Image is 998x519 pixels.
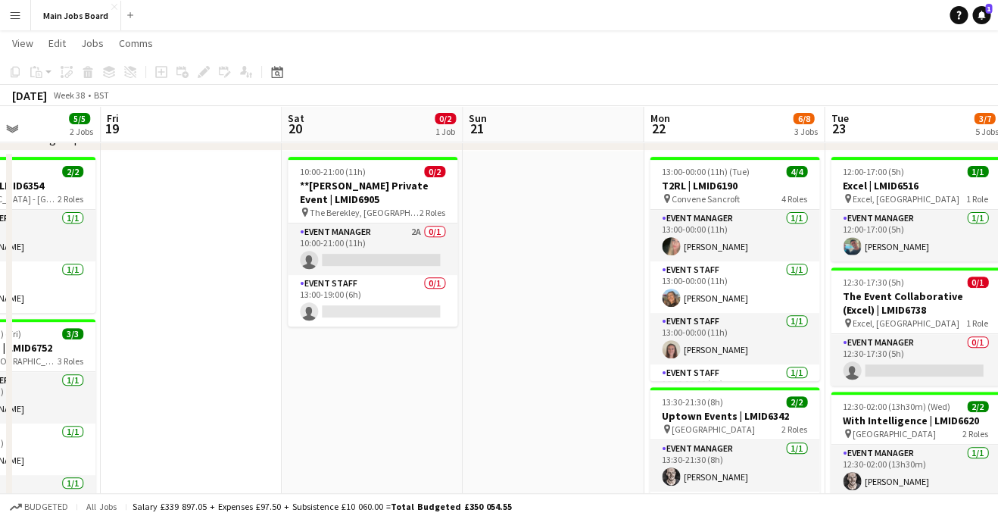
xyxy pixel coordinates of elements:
span: 23 [828,120,848,137]
span: 2 Roles [781,424,807,435]
span: 13:30-21:30 (8h) [662,396,723,408]
span: [GEOGRAPHIC_DATA] [672,424,755,435]
app-card-role: Event Staff1/116:00-22:00 (6h) [650,364,819,416]
span: 12:30-02:00 (13h30m) (Wed) [843,401,950,412]
span: 21 [466,120,487,137]
div: BST [94,89,109,101]
span: All jobs [83,501,120,512]
a: 1 [972,6,990,24]
span: 6/8 [793,113,814,124]
div: [DATE] [12,88,47,103]
a: Comms [113,33,159,53]
div: 3 Jobs [794,126,817,137]
h3: T2RL | LMID6190 [650,179,819,192]
span: 0/2 [424,166,445,177]
span: Sun [469,111,487,125]
app-card-role: Event Staff1/113:00-00:00 (11h)[PERSON_NAME] [650,313,819,364]
span: Jobs [81,36,104,50]
button: Main Jobs Board [31,1,121,30]
span: 10:00-21:00 (11h) [300,166,366,177]
app-card-role: Event Manager1/113:00-00:00 (11h)[PERSON_NAME] [650,210,819,261]
span: 0/1 [967,277,988,288]
span: The Berekley, [GEOGRAPHIC_DATA] [310,207,419,218]
h3: Uptown Events | LMID6342 [650,409,819,423]
app-job-card: 13:00-00:00 (11h) (Tue)4/4T2RL | LMID6190 Convene Sancroft4 RolesEvent Manager1/113:00-00:00 (11h... [650,157,819,381]
span: 3/3 [62,328,83,339]
span: View [12,36,33,50]
span: Tue [831,111,848,125]
span: 22 [647,120,669,137]
span: 13:00-00:00 (11h) (Tue) [662,166,750,177]
span: 4/4 [786,166,807,177]
div: Salary £339 897.05 + Expenses £97.50 + Subsistence £10 060.00 = [133,501,512,512]
span: 3/7 [974,113,995,124]
app-card-role: Event Staff1/113:00-00:00 (11h)[PERSON_NAME] [650,261,819,313]
span: 2 Roles [419,207,445,218]
span: 19 [104,120,119,137]
span: 1 Role [966,193,988,205]
span: 1 Role [966,317,988,329]
div: 1 Job [435,126,455,137]
span: 2/2 [967,401,988,412]
div: 2 Jobs [70,126,93,137]
span: 2/2 [786,396,807,408]
span: 2 Roles [58,193,83,205]
a: Edit [42,33,72,53]
h3: **[PERSON_NAME] Private Event | LMID6905 [288,179,457,206]
app-card-role: Event Manager1/113:30-21:30 (8h)[PERSON_NAME] [650,440,819,492]
span: 1/1 [967,166,988,177]
span: 20 [285,120,304,137]
span: 12:00-17:00 (5h) [843,166,904,177]
span: 2 Roles [962,428,988,439]
span: Comms [119,36,153,50]
app-job-card: 10:00-21:00 (11h)0/2**[PERSON_NAME] Private Event | LMID6905 The Berekley, [GEOGRAPHIC_DATA]2 Rol... [288,157,457,327]
span: [GEOGRAPHIC_DATA] [853,428,936,439]
span: Week 38 [50,89,88,101]
span: 2/2 [62,166,83,177]
span: Sat [288,111,304,125]
app-card-role: Event Staff0/113:00-19:00 (6h) [288,275,457,327]
app-card-role: Event Manager2A0/110:00-21:00 (11h) [288,224,457,275]
button: Budgeted [8,499,70,515]
span: 3 Roles [58,355,83,367]
span: Fri [107,111,119,125]
span: Mon [650,111,669,125]
span: 0/2 [435,113,456,124]
span: 12:30-17:30 (5h) [843,277,904,288]
span: Total Budgeted £350 054.55 [391,501,512,512]
span: Excel, [GEOGRAPHIC_DATA] [853,193,959,205]
a: View [6,33,39,53]
span: 4 Roles [781,193,807,205]
span: 5/5 [69,113,90,124]
div: 5 Jobs [975,126,998,137]
span: Edit [48,36,66,50]
span: Convene Sancroft [672,193,740,205]
span: Budgeted [24,502,68,512]
span: 1 [985,4,992,14]
span: Excel, [GEOGRAPHIC_DATA] [853,317,959,329]
a: Jobs [75,33,110,53]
